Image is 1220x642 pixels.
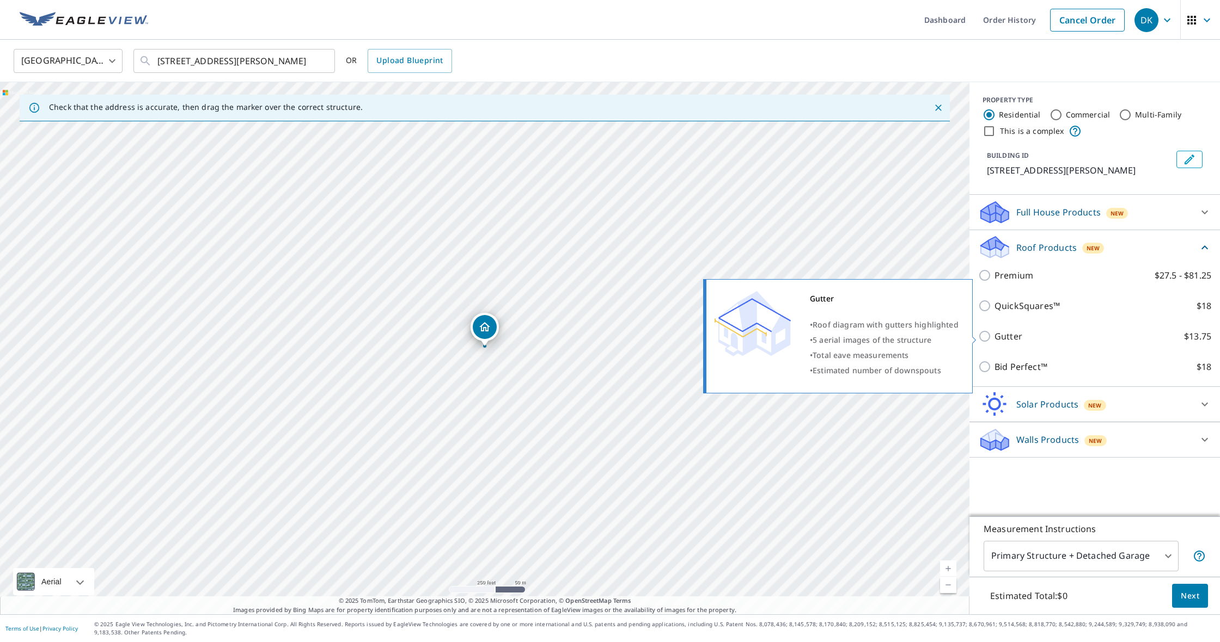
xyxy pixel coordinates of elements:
[1016,398,1078,411] p: Solar Products
[1172,584,1208,608] button: Next
[810,291,959,306] div: Gutter
[1050,9,1125,32] a: Cancel Order
[1155,269,1211,282] p: $27.5 - $81.25
[987,151,1029,160] p: BUILDING ID
[376,54,443,67] span: Upload Blueprint
[1197,360,1211,373] p: $18
[471,313,499,347] div: Dropped pin, building 1, Residential property, 484 Reinhard Ave Columbus, OH 43206
[14,46,123,76] div: [GEOGRAPHIC_DATA]
[995,360,1047,373] p: Bid Perfect™
[987,164,1172,177] p: [STREET_ADDRESS][PERSON_NAME]
[715,291,791,356] img: Premium
[157,46,313,76] input: Search by address or latitude-longitude
[20,12,148,28] img: EV Logo
[940,577,956,593] a: Current Level 17, Zoom Out
[983,95,1207,105] div: PROPERTY TYPE
[999,109,1041,120] label: Residential
[613,596,631,604] a: Terms
[931,101,945,115] button: Close
[368,49,452,73] a: Upload Blueprint
[978,427,1211,453] div: Walls ProductsNew
[1066,109,1111,120] label: Commercial
[995,299,1060,312] p: QuickSquares™
[13,568,94,595] div: Aerial
[1089,436,1102,445] span: New
[995,269,1033,282] p: Premium
[810,363,959,378] div: •
[1181,589,1199,603] span: Next
[978,199,1211,225] div: Full House ProductsNew
[1134,8,1158,32] div: DK
[1000,126,1064,137] label: This is a complex
[346,49,452,73] div: OR
[94,620,1215,637] p: © 2025 Eagle View Technologies, Inc. and Pictometry International Corp. All Rights Reserved. Repo...
[1016,206,1101,219] p: Full House Products
[978,391,1211,417] div: Solar ProductsNew
[995,330,1022,343] p: Gutter
[810,317,959,332] div: •
[5,625,78,632] p: |
[940,560,956,577] a: Current Level 17, Zoom In
[1193,550,1206,563] span: Your report will include the primary structure and a detached garage if one exists.
[1016,241,1077,254] p: Roof Products
[813,350,908,360] span: Total eave measurements
[1087,244,1100,252] span: New
[813,365,941,375] span: Estimated number of downspouts
[813,335,931,345] span: 5 aerial images of the structure
[1135,109,1181,120] label: Multi-Family
[1176,151,1203,168] button: Edit building 1
[42,625,78,632] a: Privacy Policy
[49,102,363,112] p: Check that the address is accurate, then drag the marker over the correct structure.
[981,584,1076,608] p: Estimated Total: $0
[1197,299,1211,312] p: $18
[565,596,611,604] a: OpenStreetMap
[984,541,1179,571] div: Primary Structure + Detached Garage
[810,348,959,363] div: •
[339,596,631,606] span: © 2025 TomTom, Earthstar Geographics SIO, © 2025 Microsoft Corporation, ©
[1111,209,1124,218] span: New
[1184,330,1211,343] p: $13.75
[1016,433,1079,446] p: Walls Products
[5,625,39,632] a: Terms of Use
[984,522,1206,535] p: Measurement Instructions
[1088,401,1101,410] span: New
[810,332,959,348] div: •
[978,234,1211,260] div: Roof ProductsNew
[813,319,959,330] span: Roof diagram with gutters highlighted
[38,568,65,595] div: Aerial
